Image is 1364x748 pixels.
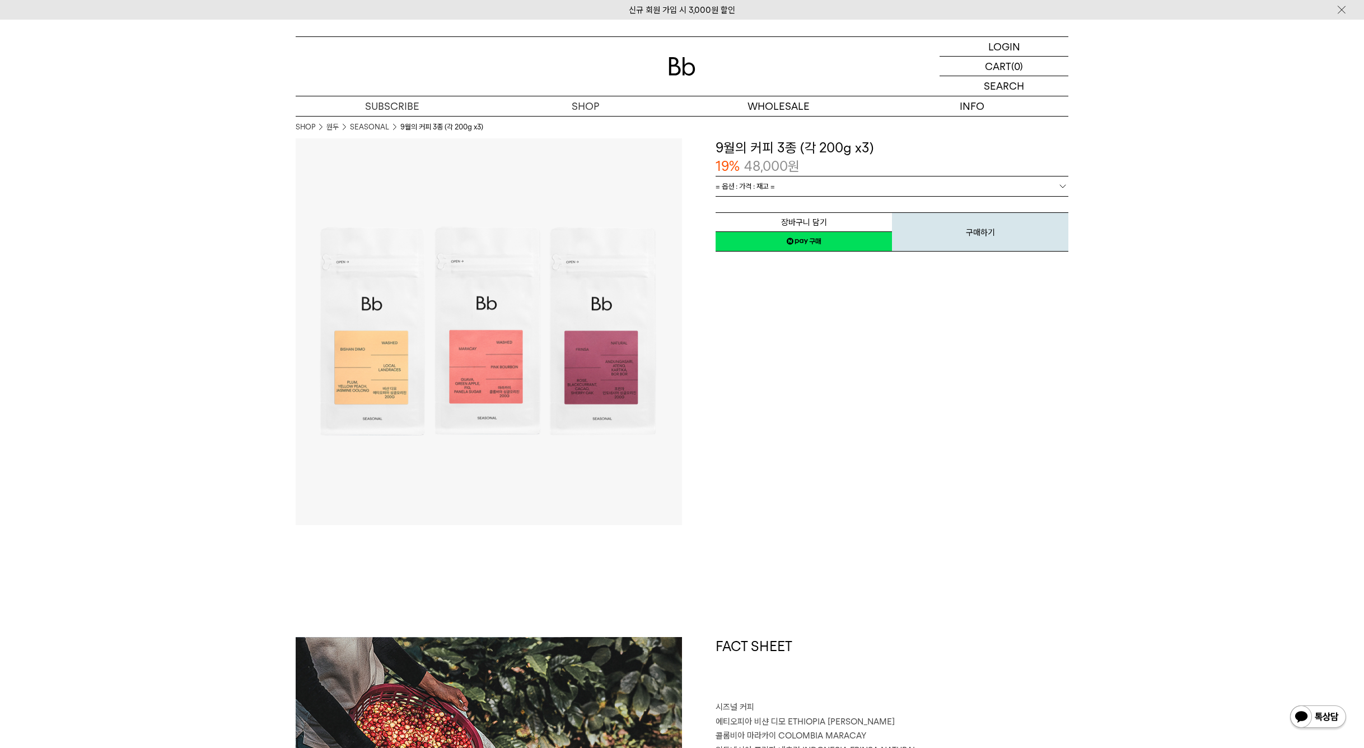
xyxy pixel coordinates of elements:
[875,96,1068,116] p: INFO
[296,138,682,525] img: 9월의 커피 3종 (각 200g x3)
[350,122,389,133] a: SEASONAL
[788,158,800,174] span: 원
[988,37,1020,56] p: LOGIN
[326,122,339,133] a: 원두
[296,122,315,133] a: SHOP
[778,731,866,741] span: COLOMBIA MARACAY
[716,731,776,741] span: 콜롬비아 마라카이
[716,157,740,176] p: 19%
[892,212,1068,252] button: 구매하기
[1289,704,1347,731] img: 카카오톡 채널 1:1 채팅 버튼
[629,5,735,15] a: 신규 회원 가입 시 3,000원 할인
[984,76,1024,96] p: SEARCH
[296,96,489,116] a: SUBSCRIBE
[1011,57,1023,76] p: (0)
[716,717,786,727] span: 에티오피아 비샨 디모
[716,702,754,712] span: 시즈널 커피
[940,37,1068,57] a: LOGIN
[669,57,695,76] img: 로고
[682,96,875,116] p: WHOLESALE
[940,57,1068,76] a: CART (0)
[716,138,1068,157] h3: 9월의 커피 3종 (각 200g x3)
[489,96,682,116] a: SHOP
[716,637,1068,701] h1: FACT SHEET
[716,212,892,232] button: 장바구니 담기
[744,157,800,176] p: 48,000
[788,717,895,727] span: ETHIOPIA [PERSON_NAME]
[985,57,1011,76] p: CART
[716,231,892,252] a: 새창
[400,122,483,133] li: 9월의 커피 3종 (각 200g x3)
[716,176,775,196] span: = 옵션 : 가격 : 재고 =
